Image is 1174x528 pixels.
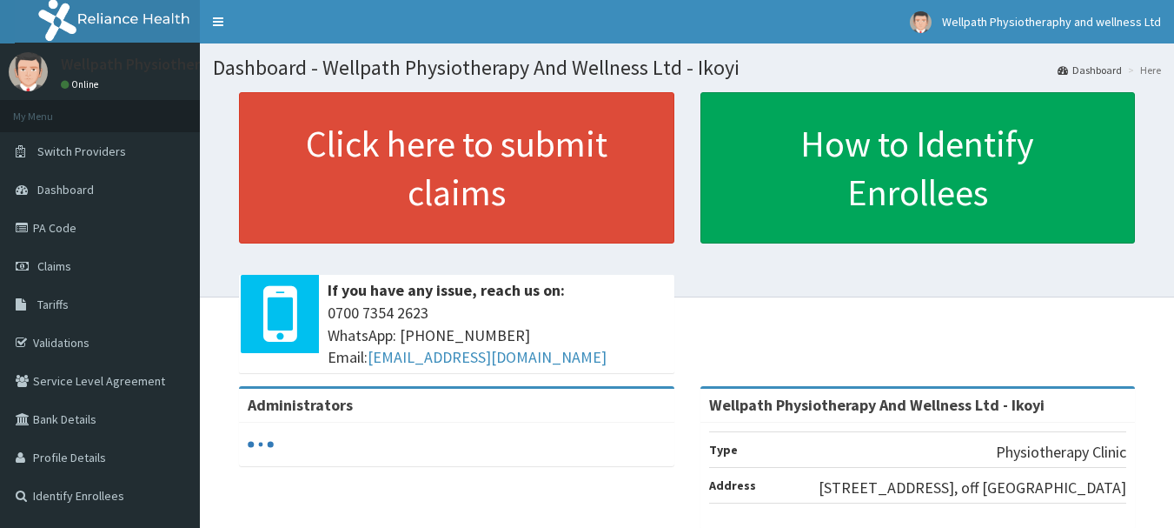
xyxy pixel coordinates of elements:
[248,395,353,415] b: Administrators
[942,14,1161,30] span: Wellpath Physiotheraphy and wellness Ltd
[328,280,565,300] b: If you have any issue, reach us on:
[239,92,674,244] a: Click here to submit claims
[213,57,1161,79] h1: Dashboard - Wellpath Physiotherapy And Wellness Ltd - Ikoyi
[9,52,48,91] img: User Image
[700,92,1136,244] a: How to Identify Enrollees
[37,297,69,312] span: Tariffs
[248,431,274,458] svg: audio-loading
[819,477,1126,499] p: [STREET_ADDRESS], off [GEOGRAPHIC_DATA]
[328,302,666,369] span: 0700 7354 2623 WhatsApp: [PHONE_NUMBER] Email:
[37,182,94,197] span: Dashboard
[996,441,1126,464] p: Physiotherapy Clinic
[709,442,738,458] b: Type
[61,57,352,72] p: Wellpath Physiotheraphy and wellness Ltd
[37,144,126,159] span: Switch Providers
[37,258,71,274] span: Claims
[910,11,932,33] img: User Image
[368,347,607,367] a: [EMAIL_ADDRESS][DOMAIN_NAME]
[709,395,1045,415] strong: Wellpath Physiotherapy And Wellness Ltd - Ikoyi
[709,478,756,493] b: Address
[1058,63,1122,77] a: Dashboard
[61,78,103,90] a: Online
[1124,63,1161,77] li: Here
